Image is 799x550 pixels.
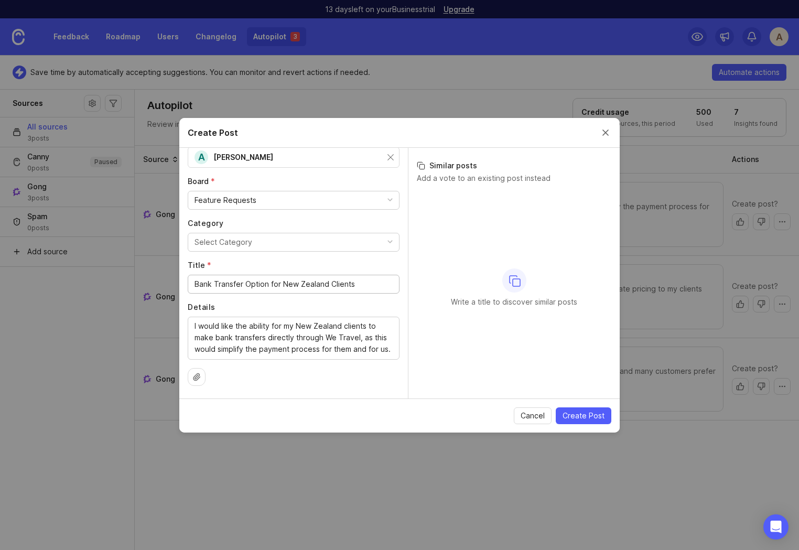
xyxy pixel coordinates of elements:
[188,126,238,139] h2: Create Post
[763,514,789,540] div: Open Intercom Messenger
[195,195,256,206] div: Feature Requests
[195,320,393,355] textarea: I would like the ability for my New Zealand clients to make bank transfers directly through We Tr...
[514,407,552,424] button: Cancel
[213,153,273,161] span: [PERSON_NAME]
[521,411,545,421] span: Cancel
[188,261,211,269] span: Title (required)
[556,407,611,424] button: Create Post
[417,160,611,171] h3: Similar posts
[188,177,215,186] span: Board (required)
[188,302,399,312] label: Details
[195,150,208,164] div: A
[563,411,604,421] span: Create Post
[195,236,252,248] div: Select Category
[188,218,399,229] label: Category
[600,127,611,138] button: Close create post modal
[195,278,393,290] input: Short, descriptive title
[451,297,577,307] p: Write a title to discover similar posts
[417,173,611,184] p: Add a vote to an existing post instead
